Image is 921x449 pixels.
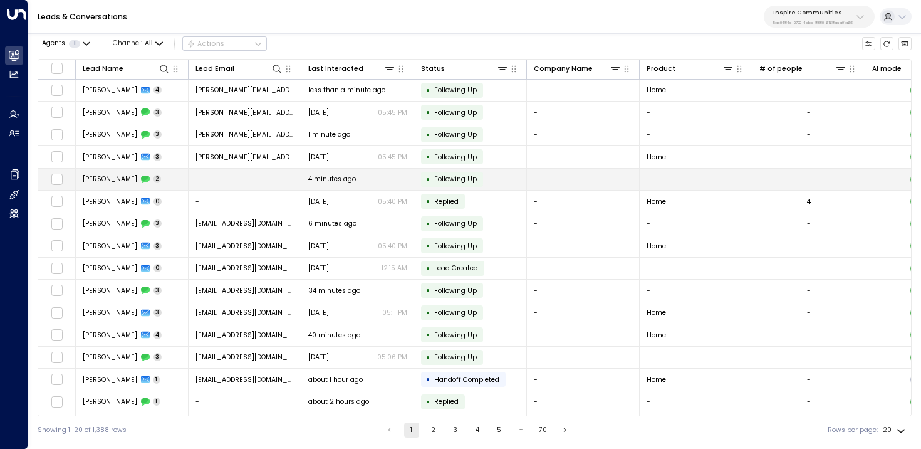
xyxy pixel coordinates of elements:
[109,37,167,50] span: Channel:
[426,104,430,120] div: •
[153,376,160,384] span: 1
[83,85,137,95] span: Lynda Parks
[434,286,477,295] span: Following Up
[308,219,356,228] span: 6 minutes ago
[527,213,640,235] td: -
[308,286,360,295] span: 34 minutes ago
[153,287,162,295] span: 3
[189,413,301,435] td: -
[189,191,301,213] td: -
[153,86,162,94] span: 4
[426,171,430,188] div: •
[421,63,445,75] div: Status
[51,84,63,96] span: Toggle select row
[153,264,162,272] span: 0
[807,241,811,251] div: -
[382,423,573,438] nav: pagination navigation
[527,413,640,435] td: -
[153,331,162,339] span: 4
[434,85,477,95] span: Following Up
[640,124,752,146] td: -
[308,108,329,117] span: Aug 10, 2025
[51,173,63,185] span: Toggle select row
[195,85,294,95] span: lynda.parks14@gmail.com
[426,82,430,98] div: •
[195,308,294,317] span: stever77356@gmail.com
[527,391,640,413] td: -
[807,308,811,317] div: -
[308,152,329,162] span: Aug 10, 2025
[647,375,666,384] span: Home
[647,85,666,95] span: Home
[434,352,477,362] span: Following Up
[527,169,640,191] td: -
[426,349,430,366] div: •
[195,219,294,228] span: neishmarie07@gmail.com
[640,169,752,191] td: -
[807,219,811,228] div: -
[426,282,430,298] div: •
[308,197,329,206] span: Yesterday
[534,63,622,75] div: Company Name
[51,285,63,297] span: Toggle select row
[153,175,162,183] span: 2
[51,396,63,408] span: Toggle select row
[51,151,63,163] span: Toggle select row
[426,238,430,254] div: •
[382,308,407,317] p: 05:11 PM
[308,241,329,251] span: Aug 10, 2025
[51,129,63,140] span: Toggle select row
[527,369,640,391] td: -
[536,423,551,438] button: Go to page 70
[145,40,153,47] span: All
[807,130,811,139] div: -
[51,218,63,230] span: Toggle select row
[51,196,63,208] span: Toggle select row
[807,286,811,295] div: -
[426,216,430,232] div: •
[434,197,459,206] span: Replied
[377,352,407,362] p: 05:06 PM
[514,423,529,438] div: …
[195,63,283,75] div: Lead Email
[527,124,640,146] td: -
[534,63,593,75] div: Company Name
[527,191,640,213] td: -
[51,240,63,252] span: Toggle select row
[434,219,477,228] span: Following Up
[647,63,675,75] div: Product
[69,40,80,48] span: 1
[426,394,430,410] div: •
[640,413,752,435] td: -
[807,330,811,340] div: -
[880,37,894,51] span: Refresh
[434,174,477,184] span: Following Up
[647,330,666,340] span: Home
[153,398,160,406] span: 1
[195,375,294,384] span: ryamus@gmail.com
[153,219,162,228] span: 3
[527,80,640,102] td: -
[83,174,137,184] span: Alicia Almendares
[759,63,847,75] div: # of people
[308,63,396,75] div: Last Interacted
[38,425,127,435] div: Showing 1-20 of 1,388 rows
[83,286,137,295] span: Steve Richardson
[527,302,640,324] td: -
[807,108,811,117] div: -
[773,20,853,25] p: 5ac0484e-0702-4bbb-8380-6168aea91a66
[153,130,162,139] span: 3
[83,263,137,273] span: Neishmarie Cruzado
[195,241,294,251] span: neishmarie07@gmail.com
[378,108,407,117] p: 05:45 PM
[898,37,912,51] button: Archived Leads
[434,130,477,139] span: Following Up
[527,324,640,346] td: -
[51,62,63,74] span: Toggle select all
[195,263,294,273] span: neishmarie07@gmail.com
[421,63,509,75] div: Status
[308,330,360,340] span: 40 minutes ago
[434,241,477,251] span: Following Up
[640,280,752,302] td: -
[153,309,162,317] span: 3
